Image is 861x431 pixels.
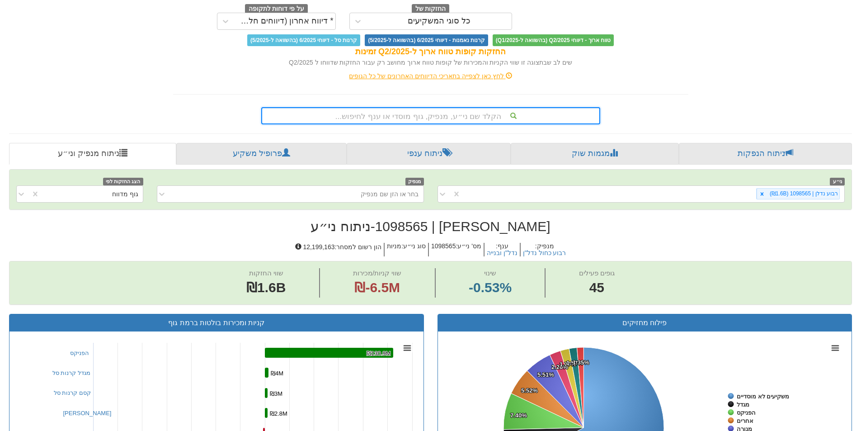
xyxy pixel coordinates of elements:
tspan: 2.26% [551,364,568,370]
tspan: ₪4M [271,370,283,377]
tspan: ₪130.9M [367,350,391,357]
tspan: 7.40% [510,412,527,419]
span: ני״ע [830,178,845,185]
a: ניתוח ענפי [347,143,511,165]
a: קסם קרנות סל [54,389,91,396]
a: הפניקס [70,350,89,356]
h5: ענף : [484,243,520,257]
div: רבוע נדלן | 1098565 (₪1.6B) [767,189,839,199]
tspan: משקיעים לא מוסדיים [737,393,789,400]
h5: הון רשום למסחר : 12,199,163 [293,243,384,257]
h3: פילוח מחזיקים [445,319,845,327]
span: ₪1.6B [246,280,286,295]
span: טווח ארוך - דיווחי Q2/2025 (בהשוואה ל-Q1/2025) [493,34,614,46]
div: בחר או הזן שם מנפיק [361,189,419,199]
div: * דיווח אחרון (דיווחים חלקיים) [236,17,334,26]
button: נדל"ן ובנייה [487,250,518,256]
button: רבוע כחול נדל"ן [523,250,566,256]
tspan: 5.52% [521,387,538,394]
tspan: הפניקס [737,409,756,416]
span: על פי דוחות לתקופה [245,4,308,14]
div: לחץ כאן לצפייה בתאריכי הדיווחים האחרונים של כל הגופים [166,71,695,81]
span: קרנות סל - דיווחי 6/2025 (בהשוואה ל-5/2025) [247,34,360,46]
span: 45 [579,278,615,298]
span: גופים פעילים [579,269,615,277]
a: מגמות שוק [511,143,678,165]
tspan: אחרים [737,417,753,424]
span: קרנות נאמנות - דיווחי 6/2025 (בהשוואה ל-5/2025) [365,34,488,46]
tspan: ₪3M [270,390,282,397]
a: ניתוח הנפקות [679,143,852,165]
span: מנפיק [405,178,424,185]
tspan: 1.77% [560,361,576,368]
span: ₪-6.5M [354,280,400,295]
h3: קניות ומכירות בולטות ברמת גוף [16,319,417,327]
h2: [PERSON_NAME] | 1098565 - ניתוח ני״ע [9,219,852,234]
span: הצג החזקות לפי [103,178,143,185]
tspan: ₪2.8M [270,410,287,417]
a: [PERSON_NAME] [63,410,112,417]
div: שים לב שבתצוגה זו שווי הקניות והמכירות של קופות טווח ארוך מחושב רק עבור החזקות שדווחו ל Q2/2025 [173,58,688,67]
h5: מס' ני״ע : 1098565 [428,243,484,257]
span: שווי החזקות [249,269,283,277]
a: פרופיל משקיע [176,143,346,165]
span: החזקות של [412,4,450,14]
div: כל סוגי המשקיעים [408,17,470,26]
span: שווי קניות/מכירות [353,269,401,277]
a: מגדל קרנות סל [52,369,90,376]
h5: מנפיק : [520,243,569,257]
tspan: מגדל [737,401,749,408]
a: ניתוח מנפיק וני״ע [9,143,176,165]
tspan: 1.57% [566,360,583,366]
div: הקלד שם ני״ע, מנפיק, גוף מוסדי או ענף לחיפוש... [262,108,599,123]
span: -0.53% [469,278,512,298]
div: החזקות קופות טווח ארוך ל-Q2/2025 זמינות [173,46,688,58]
tspan: 5.51% [537,371,554,378]
span: שינוי [484,269,496,277]
div: גוף מדווח [112,189,138,199]
h5: סוג ני״ע : מניות [384,243,428,257]
tspan: 1.35% [573,359,589,366]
